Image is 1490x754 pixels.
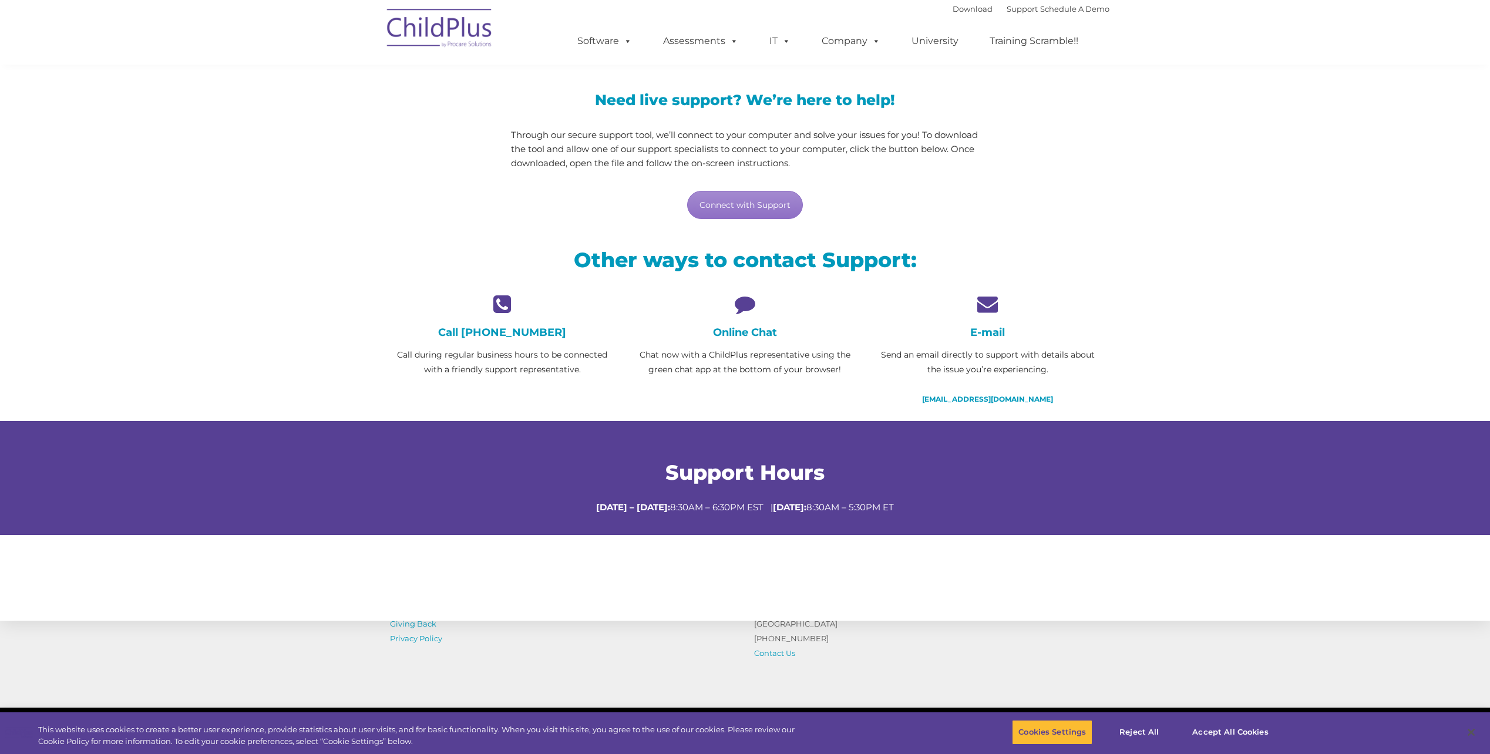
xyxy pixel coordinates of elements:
[665,460,825,485] span: Support Hours
[810,29,892,53] a: Company
[511,93,979,107] h3: Need live support? We’re here to help!
[953,4,993,14] a: Download
[1040,4,1109,14] a: Schedule A Demo
[900,29,970,53] a: University
[390,326,615,339] h4: Call [PHONE_NUMBER]
[633,348,857,377] p: Chat now with a ChildPlus representative using the green chat app at the bottom of your browser!
[596,501,894,513] span: 8:30AM – 6:30PM EST | 8:30AM – 5:30PM ET
[1458,719,1484,745] button: Close
[922,395,1053,403] a: [EMAIL_ADDRESS][DOMAIN_NAME]
[875,348,1100,377] p: Send an email directly to support with details about the issue you’re experiencing.
[596,501,670,513] strong: [DATE] – [DATE]:
[38,724,819,747] div: This website uses cookies to create a better user experience, provide statistics about user visit...
[381,1,499,59] img: ChildPlus by Procare Solutions
[390,634,442,643] a: Privacy Policy
[978,29,1090,53] a: Training Scramble!!
[953,4,1109,14] font: |
[1186,720,1274,745] button: Accept All Cookies
[687,191,803,219] a: Connect with Support
[390,247,1101,273] h2: Other ways to contact Support:
[754,648,795,658] a: Contact Us
[633,326,857,339] h4: Online Chat
[1007,4,1038,14] a: Support
[390,348,615,377] p: Call during regular business hours to be connected with a friendly support representative.
[390,619,436,628] a: Giving Back
[651,29,750,53] a: Assessments
[754,587,919,661] p: [STREET_ADDRESS] Suite 1000 [GEOGRAPHIC_DATA] [PHONE_NUMBER]
[511,128,979,170] p: Through our secure support tool, we’ll connect to your computer and solve your issues for you! To...
[566,29,644,53] a: Software
[758,29,802,53] a: IT
[773,501,806,513] strong: [DATE]:
[875,326,1100,339] h4: E-mail
[1012,720,1092,745] button: Cookies Settings
[1102,720,1176,745] button: Reject All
